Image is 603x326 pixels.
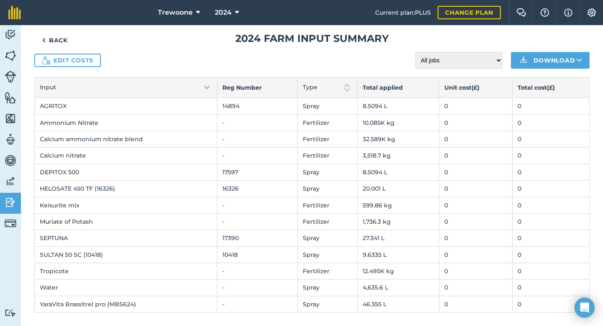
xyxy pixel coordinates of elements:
[217,230,298,246] td: 17390
[439,197,512,213] td: 0
[298,78,357,98] button: Type
[297,279,357,296] td: Spray
[217,213,298,230] td: -
[587,8,597,17] img: A cog icon
[297,213,357,230] td: Fertilizer
[217,147,298,164] td: -
[35,114,217,131] td: Ammonium Nitrate
[34,54,101,67] a: Edit costs
[439,98,512,114] td: 0
[439,78,512,98] th: Unit cost ( £ )
[35,213,217,230] td: Muriate of Potash
[439,213,512,230] td: 0
[5,175,16,188] img: svg+xml;base64,PD94bWwgdmVyc2lvbj0iMS4wIiBlbmNvZGluZz0idXRmLTgiPz4KPCEtLSBHZW5lcmF0b3I6IEFkb2JlIE...
[564,8,572,18] img: svg+xml;base64,PHN2ZyB4bWxucz0iaHR0cDovL3d3dy53My5vcmcvMjAwMC9zdmciIHdpZHRoPSIxNyIgaGVpZ2h0PSIxNy...
[513,131,590,147] td: 0
[358,279,439,296] td: 4,635.6 L
[35,98,217,114] td: AGRITOX
[358,78,439,98] th: Total applied
[575,298,595,318] div: Open Intercom Messenger
[35,147,217,164] td: Calcium nitrate
[358,263,439,279] td: 12.495K kg
[513,246,590,263] td: 0
[439,279,512,296] td: 0
[35,131,217,147] td: Calcium ammonium nitrate blend
[513,98,590,114] td: 0
[439,246,512,263] td: 0
[513,230,590,246] td: 0
[5,309,16,317] img: svg+xml;base64,PD94bWwgdmVyc2lvbj0iMS4wIiBlbmNvZGluZz0idXRmLTgiPz4KPCEtLSBHZW5lcmF0b3I6IEFkb2JlIE...
[439,114,512,131] td: 0
[513,279,590,296] td: 0
[297,131,357,147] td: Fertilizer
[358,98,439,114] td: 8.5094 L
[439,131,512,147] td: 0
[35,78,217,98] button: Input
[513,147,590,164] td: 0
[5,49,16,62] img: svg+xml;base64,PHN2ZyB4bWxucz0iaHR0cDovL3d3dy53My5vcmcvMjAwMC9zdmciIHdpZHRoPSI1NiIgaGVpZ2h0PSI2MC...
[439,263,512,279] td: 0
[297,263,357,279] td: Fertilizer
[5,154,16,167] img: svg+xml;base64,PD94bWwgdmVyc2lvbj0iMS4wIiBlbmNvZGluZz0idXRmLTgiPz4KPCEtLSBHZW5lcmF0b3I6IEFkb2JlIE...
[438,6,501,19] a: Change plan
[35,296,217,312] td: YaraVita Brassitrel pro (MBS624)
[513,296,590,312] td: 0
[217,78,298,98] th: Reg Number
[5,133,16,146] img: svg+xml;base64,PD94bWwgdmVyc2lvbj0iMS4wIiBlbmNvZGluZz0idXRmLTgiPz4KPCEtLSBHZW5lcmF0b3I6IEFkb2JlIE...
[513,114,590,131] td: 0
[358,131,439,147] td: 32.589K kg
[439,230,512,246] td: 0
[516,8,526,17] img: Two speech bubbles overlapping with the left bubble in the forefront
[511,52,590,69] button: Download
[358,147,439,164] td: 3,518.7 kg
[34,32,75,49] a: Back
[35,263,217,279] td: Tropicote
[217,197,298,213] td: -
[217,114,298,131] td: -
[35,246,217,263] td: SULTAN 50 SC (10418)
[297,181,357,197] td: Spray
[297,197,357,213] td: Fertilizer
[217,246,298,263] td: 10418
[513,263,590,279] td: 0
[358,114,439,131] td: 10.085K kg
[439,147,512,164] td: 0
[217,263,298,279] td: -
[375,8,431,17] span: Current plan : PLUS
[217,131,298,147] td: -
[34,32,590,45] h1: 2024 Farm input summary
[297,296,357,312] td: Spray
[358,246,439,263] td: 9.6335 L
[215,8,232,18] span: 2024
[217,164,298,180] td: 17597
[342,83,352,93] img: Two arrows, one pointing up and one pointing down to show sort is not active on this column
[5,71,16,83] img: svg+xml;base64,PD94bWwgdmVyc2lvbj0iMS4wIiBlbmNvZGluZz0idXRmLTgiPz4KPCEtLSBHZW5lcmF0b3I6IEFkb2JlIE...
[5,217,16,229] img: svg+xml;base64,PD94bWwgdmVyc2lvbj0iMS4wIiBlbmNvZGluZz0idXRmLTgiPz4KPCEtLSBHZW5lcmF0b3I6IEFkb2JlIE...
[5,28,16,41] img: svg+xml;base64,PD94bWwgdmVyc2lvbj0iMS4wIiBlbmNvZGluZz0idXRmLTgiPz4KPCEtLSBHZW5lcmF0b3I6IEFkb2JlIE...
[439,296,512,312] td: 0
[297,147,357,164] td: Fertilizer
[513,164,590,180] td: 0
[297,230,357,246] td: Spray
[35,230,217,246] td: SEPTUNA
[5,112,16,125] img: svg+xml;base64,PHN2ZyB4bWxucz0iaHR0cDovL3d3dy53My5vcmcvMjAwMC9zdmciIHdpZHRoPSI1NiIgaGVpZ2h0PSI2MC...
[202,83,212,93] img: Arrow pointing down to show items are sorted in ascending order
[513,78,590,98] th: Total cost ( £ )
[35,164,217,180] td: DEPITOX 500
[217,296,298,312] td: -
[297,114,357,131] td: Fertilizer
[358,296,439,312] td: 46.355 L
[35,279,217,296] td: Water
[42,35,46,45] img: svg+xml;base64,PHN2ZyB4bWxucz0iaHR0cDovL3d3dy53My5vcmcvMjAwMC9zdmciIHdpZHRoPSI5IiBoZWlnaHQ9IjI0Ii...
[35,197,217,213] td: Keisurite mix
[358,230,439,246] td: 27.341 L
[217,279,298,296] td: -
[358,213,439,230] td: 1,736.3 kg
[358,181,439,197] td: 20.001 L
[540,8,550,17] img: A question mark icon
[439,181,512,197] td: 0
[513,181,590,197] td: 0
[358,164,439,180] td: 8.5094 L
[297,246,357,263] td: Spray
[513,213,590,230] td: 0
